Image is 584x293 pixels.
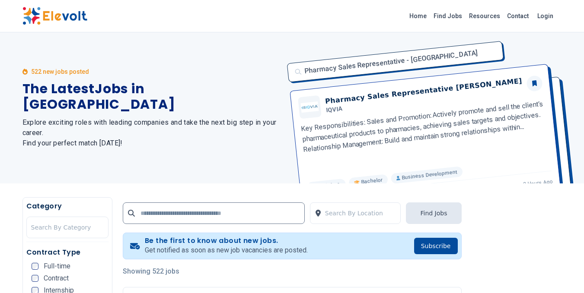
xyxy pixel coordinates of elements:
button: Subscribe [414,238,458,254]
h2: Explore exciting roles with leading companies and take the next big step in your career. Find you... [22,117,282,148]
a: Find Jobs [430,9,466,23]
a: Contact [504,9,532,23]
p: Showing 522 jobs [123,266,462,277]
input: Contract [32,275,38,282]
a: Resources [466,9,504,23]
button: Find Jobs [406,202,461,224]
p: Get notified as soon as new job vacancies are posted. [145,245,308,255]
h4: Be the first to know about new jobs. [145,236,308,245]
span: Contract [44,275,69,282]
span: Full-time [44,263,70,270]
h5: Contract Type [26,247,109,258]
p: 522 new jobs posted [31,67,89,76]
h5: Category [26,201,109,211]
a: Login [532,7,558,25]
img: Elevolt [22,7,87,25]
a: Home [406,9,430,23]
input: Full-time [32,263,38,270]
h1: The Latest Jobs in [GEOGRAPHIC_DATA] [22,81,282,112]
